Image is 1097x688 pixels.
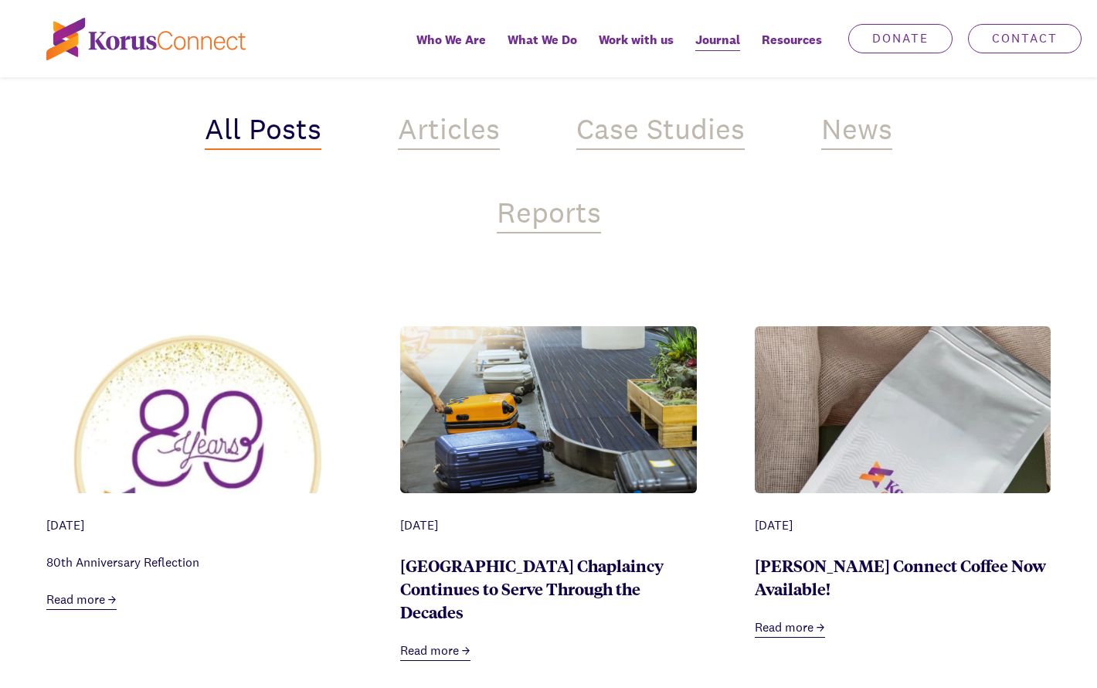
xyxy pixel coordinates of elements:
[400,642,470,661] a: Read more
[400,554,664,622] a: [GEOGRAPHIC_DATA] Chaplaincy Continues to Serve Through the Decades
[848,24,953,53] a: Donate
[755,554,1046,599] a: [PERSON_NAME] Connect Coffee Now Available!
[400,326,696,493] img: 97b792b3-de50-44a6-b980-08c720c16376_airport%2B%252843%2529.png
[599,29,674,51] span: Work with us
[205,113,321,150] div: All Posts
[508,29,577,51] span: What We Do
[755,516,1051,535] div: [DATE]
[46,18,246,60] img: korus-connect%2Fc5177985-88d5-491d-9cd7-4a1febad1357_logo.svg
[406,22,497,77] a: Who We Are
[46,326,342,589] img: gold logo with number 80 and Korus Connect name
[821,113,892,150] div: News
[695,29,740,51] span: Journal
[684,22,751,77] a: Journal
[46,553,342,572] div: 80th Anniversary Reflection
[755,618,825,638] a: Read more
[751,22,833,77] div: Resources
[46,591,117,610] a: Read more
[968,24,1082,53] a: Contact
[398,113,500,150] div: Articles
[497,22,588,77] a: What We Do
[416,29,486,51] span: Who We Are
[46,516,342,535] div: [DATE]
[576,113,745,150] div: Case Studies
[755,326,1051,666] img: Bag of Korus Connect Coffee
[400,516,696,535] div: [DATE]
[497,196,601,233] div: Reports
[588,22,684,77] a: Work with us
